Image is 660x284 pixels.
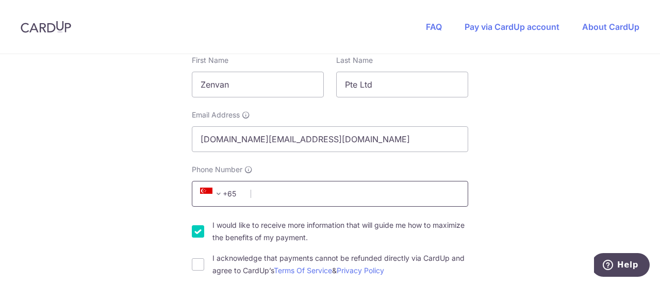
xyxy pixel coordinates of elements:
[192,55,228,65] label: First Name
[197,188,243,200] span: +65
[465,22,559,32] a: Pay via CardUp account
[336,72,468,97] input: Last name
[192,164,242,175] span: Phone Number
[212,219,468,244] label: I would like to receive more information that will guide me how to maximize the benefits of my pa...
[192,110,240,120] span: Email Address
[192,72,324,97] input: First name
[337,266,384,275] a: Privacy Policy
[426,22,442,32] a: FAQ
[274,266,332,275] a: Terms Of Service
[21,21,71,33] img: CardUp
[336,55,373,65] label: Last Name
[212,252,468,277] label: I acknowledge that payments cannot be refunded directly via CardUp and agree to CardUp’s &
[192,126,468,152] input: Email address
[582,22,639,32] a: About CardUp
[594,253,650,279] iframe: Opens a widget where you can find more information
[200,188,225,200] span: +65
